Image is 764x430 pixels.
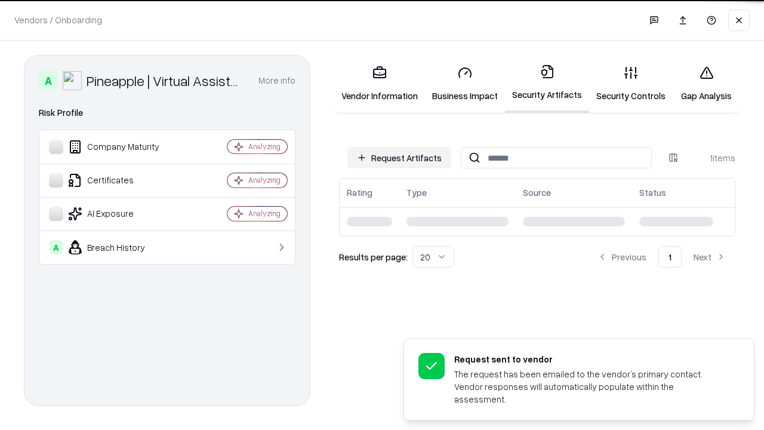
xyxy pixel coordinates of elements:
div: Rating [347,186,372,199]
div: Certificates [49,173,192,188]
div: Analyzing [248,208,281,219]
a: Gap Analysis [673,56,740,112]
p: Results per page: [339,251,408,263]
button: More info [258,70,295,91]
div: Analyzing [248,175,281,185]
div: Risk Profile [39,106,295,120]
div: Request sent to vendor [454,353,725,365]
div: Type [406,186,427,199]
div: Pineapple | Virtual Assistant Agency [87,71,244,90]
button: Request Artifacts [347,147,451,168]
div: A [49,240,63,254]
a: Business Impact [425,56,505,112]
a: Vendor Information [334,56,425,112]
nav: pagination [588,246,735,268]
div: A [39,71,58,90]
button: 1 [658,246,682,268]
div: The request has been emailed to the vendor’s primary contact. Vendor responses will automatically... [454,368,725,406]
div: Source [523,186,551,199]
div: Breach History [49,240,192,254]
p: Vendors / Onboarding [14,14,102,26]
div: Status [639,186,666,199]
div: AI Exposure [49,207,192,221]
img: Pineapple | Virtual Assistant Agency [63,71,82,90]
a: Security Artifacts [505,55,589,113]
div: 1 items [688,152,735,164]
a: Security Controls [589,56,673,112]
div: Company Maturity [49,140,192,154]
div: Analyzing [248,142,281,152]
